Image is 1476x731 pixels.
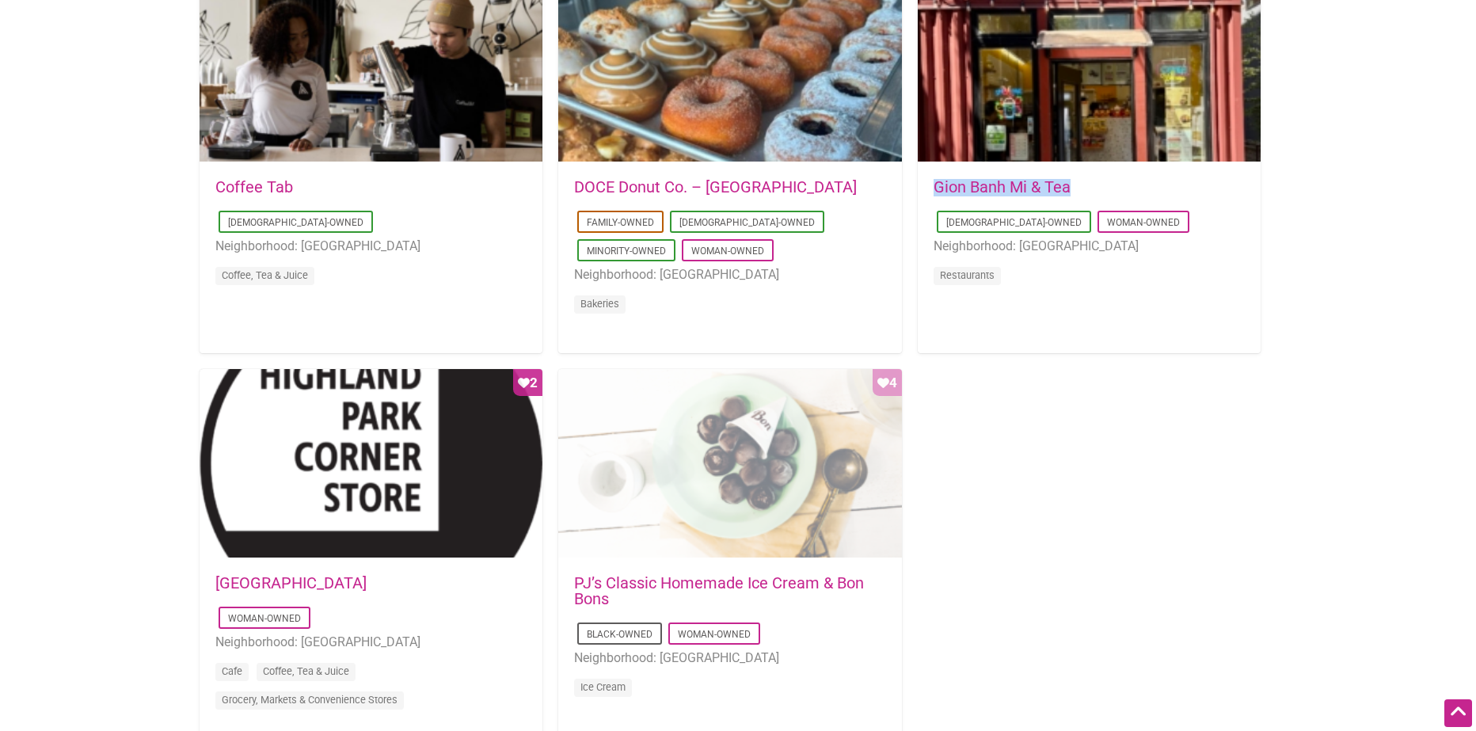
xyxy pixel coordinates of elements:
a: Cafe [222,665,242,677]
a: Family-Owned [587,217,654,228]
a: Coffee, Tea & Juice [222,269,308,281]
a: [DEMOGRAPHIC_DATA]-Owned [228,217,363,228]
a: Minority-Owned [587,246,666,257]
a: Ice Cream [580,681,626,693]
a: Coffee Tab [215,177,293,196]
a: Restaurants [940,269,995,281]
a: Gion Banh Mi & Tea [934,177,1071,196]
a: Woman-Owned [228,613,301,624]
a: Woman-Owned [678,629,751,640]
li: Neighborhood: [GEOGRAPHIC_DATA] [215,236,527,257]
li: Neighborhood: [GEOGRAPHIC_DATA] [215,632,527,653]
a: Bakeries [580,298,619,310]
li: Neighborhood: [GEOGRAPHIC_DATA] [934,236,1245,257]
a: Grocery, Markets & Convenience Stores [222,694,398,706]
a: PJ’s Classic Homemade Ice Cream & Bon Bons [574,573,864,608]
a: [DEMOGRAPHIC_DATA]-Owned [946,217,1082,228]
a: Woman-Owned [691,246,764,257]
a: DOCE Donut Co. – [GEOGRAPHIC_DATA] [574,177,857,196]
li: Neighborhood: [GEOGRAPHIC_DATA] [574,648,885,668]
a: Coffee, Tea & Juice [263,665,349,677]
div: Scroll Back to Top [1444,699,1472,727]
a: [DEMOGRAPHIC_DATA]-Owned [679,217,815,228]
a: Woman-Owned [1107,217,1180,228]
li: Neighborhood: [GEOGRAPHIC_DATA] [574,265,885,285]
a: [GEOGRAPHIC_DATA] [215,573,367,592]
a: Black-Owned [587,629,652,640]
